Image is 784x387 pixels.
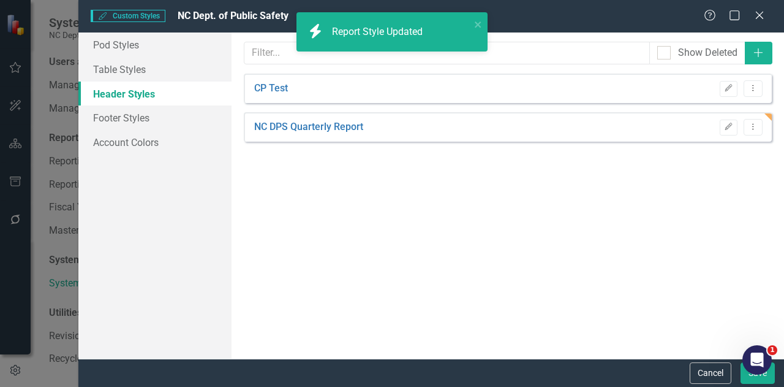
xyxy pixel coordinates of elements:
[78,105,232,130] a: Footer Styles
[178,10,288,21] span: NC Dept. of Public Safety
[254,120,363,134] a: NC DPS Quarterly Report
[244,42,650,64] input: Filter...
[78,82,232,106] a: Header Styles
[78,57,232,82] a: Table Styles
[741,362,775,384] button: Save
[678,46,737,60] div: Show Deleted
[474,17,483,31] button: close
[690,362,731,384] button: Cancel
[91,10,165,22] span: Custom Styles
[767,345,777,355] span: 1
[254,82,288,96] a: CP Test
[332,25,426,39] div: Report Style Updated
[78,33,232,57] a: Pod Styles
[742,345,772,375] iframe: Intercom live chat
[78,130,232,155] a: Account Colors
